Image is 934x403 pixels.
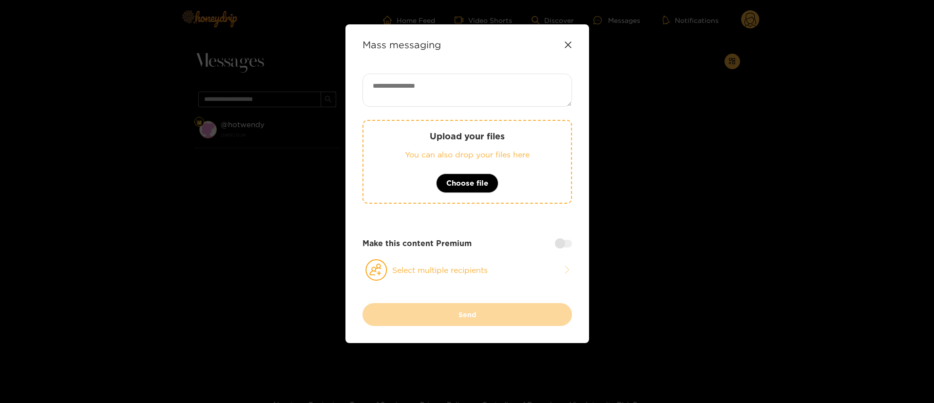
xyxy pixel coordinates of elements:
strong: Mass messaging [362,39,441,50]
button: Choose file [436,173,498,193]
strong: Make this content Premium [362,238,472,249]
button: Send [362,303,572,326]
span: Choose file [446,177,488,189]
p: You can also drop your files here [383,149,552,160]
button: Select multiple recipients [362,259,572,281]
p: Upload your files [383,131,552,142]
